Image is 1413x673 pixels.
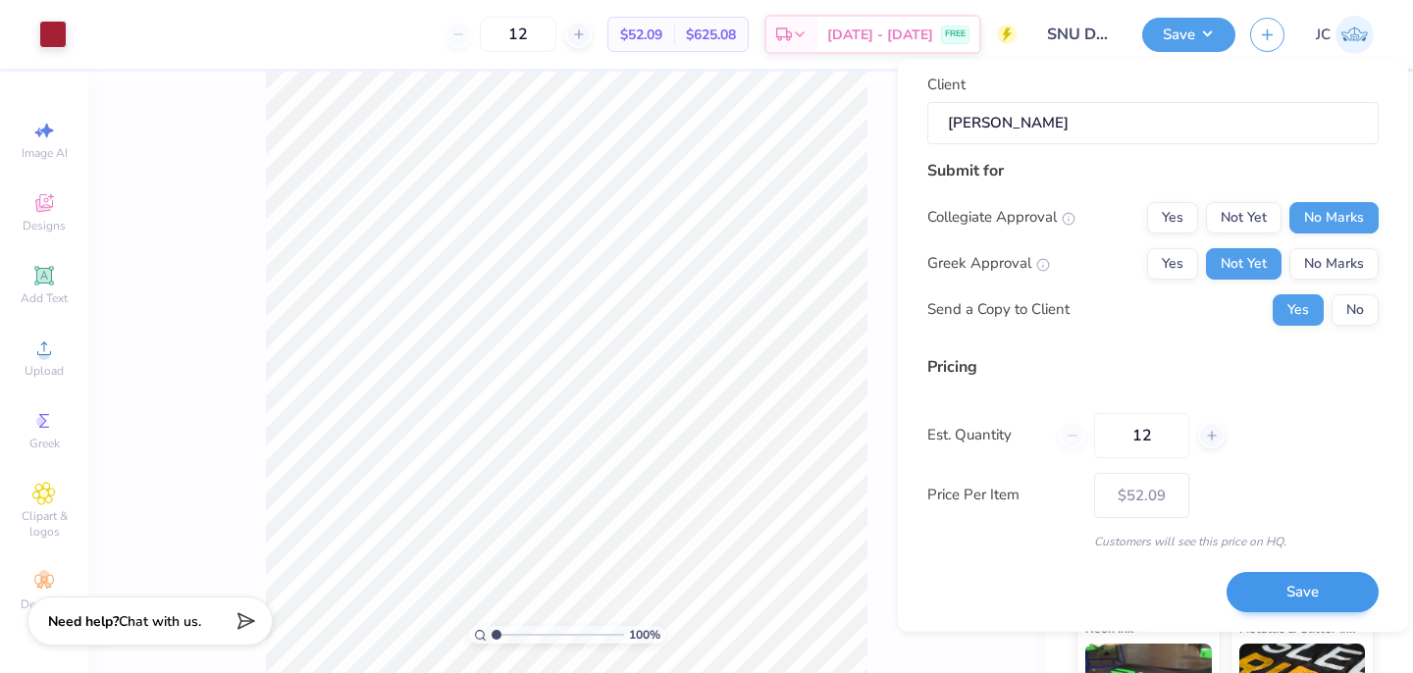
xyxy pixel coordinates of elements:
span: $625.08 [686,25,736,45]
span: Decorate [21,596,68,612]
div: Collegiate Approval [927,207,1075,230]
button: Yes [1273,294,1324,326]
span: JC [1316,24,1331,46]
button: Not Yet [1206,202,1282,233]
span: 100 % [629,626,660,644]
button: No Marks [1289,202,1379,233]
input: – – [1094,413,1189,458]
div: Pricing [927,355,1379,379]
div: Customers will see this price on HQ. [927,533,1379,550]
label: Price Per Item [927,485,1079,507]
input: Untitled Design [1031,15,1127,54]
img: Julia Cox [1335,16,1374,54]
div: Send a Copy to Client [927,299,1070,322]
button: Yes [1147,202,1198,233]
span: FREE [945,27,966,41]
span: Add Text [21,290,68,306]
span: Chat with us. [119,612,201,631]
input: e.g. Ethan Linker [927,103,1379,145]
label: Client [927,74,966,96]
span: $52.09 [620,25,662,45]
span: Clipart & logos [10,508,78,540]
input: – – [480,17,556,52]
span: Greek [29,436,60,451]
div: Greek Approval [927,253,1050,276]
button: Save [1142,18,1235,52]
span: Designs [23,218,66,233]
strong: Need help? [48,612,119,631]
button: Not Yet [1206,248,1282,280]
div: Submit for [927,159,1379,182]
span: Image AI [22,145,68,161]
span: [DATE] - [DATE] [827,25,933,45]
a: JC [1316,16,1374,54]
button: Save [1227,573,1379,613]
button: No Marks [1289,248,1379,280]
span: Upload [25,363,64,379]
button: Yes [1147,248,1198,280]
button: No [1332,294,1379,326]
label: Est. Quantity [927,425,1044,447]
